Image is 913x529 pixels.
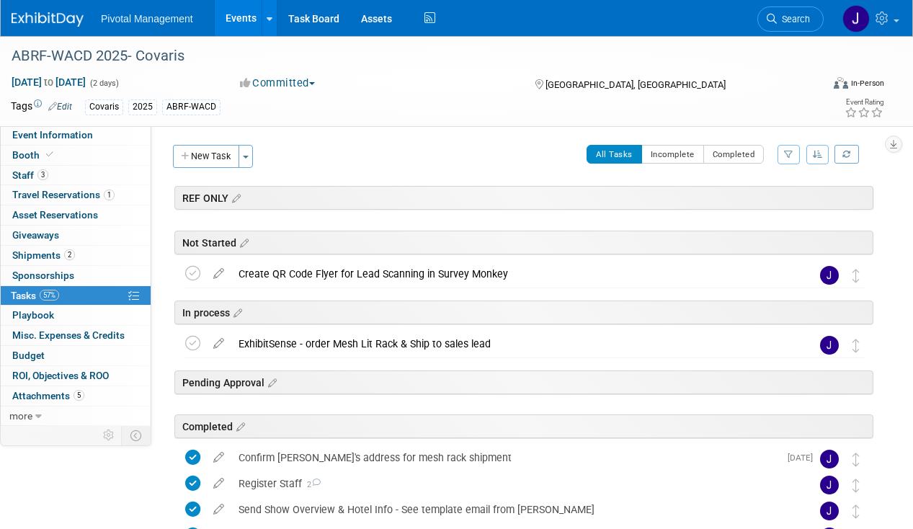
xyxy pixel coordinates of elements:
div: Completed [174,414,873,438]
a: Asset Reservations [1,205,151,225]
div: 2025 [128,99,157,115]
span: Shipments [12,249,75,261]
img: Jessica Gatton [820,266,839,285]
span: [GEOGRAPHIC_DATA], [GEOGRAPHIC_DATA] [545,79,726,90]
div: ExhibitSense - order Mesh Lit Rack & Ship to sales lead [231,332,791,356]
div: Event Rating [845,99,883,106]
a: Edit sections [264,375,277,389]
i: Move task [852,479,860,492]
span: 57% [40,290,59,301]
a: Playbook [1,306,151,325]
div: In process [174,301,873,324]
span: 5 [74,390,84,401]
a: Edit sections [236,235,249,249]
a: Budget [1,346,151,365]
img: ExhibitDay [12,12,84,27]
span: Playbook [12,309,54,321]
a: ROI, Objectives & ROO [1,366,151,386]
img: Jessica Gatton [820,476,839,494]
td: Tags [11,99,72,115]
span: Misc. Expenses & Credits [12,329,125,341]
a: edit [206,477,231,490]
a: Edit sections [228,190,241,205]
a: edit [206,503,231,516]
td: Personalize Event Tab Strip [97,426,122,445]
img: Jessica Gatton [820,502,839,520]
button: New Task [173,145,239,168]
div: Event Format [757,75,884,97]
span: (2 days) [89,79,119,88]
a: edit [206,337,231,350]
a: Event Information [1,125,151,145]
span: more [9,410,32,422]
a: Shipments2 [1,246,151,265]
a: Edit [48,102,72,112]
a: Search [757,6,824,32]
div: Covaris [85,99,123,115]
button: Completed [703,145,765,164]
i: Move task [852,339,860,352]
span: Booth [12,149,56,161]
span: 2 [302,480,321,489]
button: All Tasks [587,145,642,164]
a: more [1,406,151,426]
td: Toggle Event Tabs [122,426,151,445]
span: [DATE] [788,453,820,463]
img: Jessica Gatton [820,450,839,468]
div: REF ONLY [174,186,873,210]
a: Travel Reservations1 [1,185,151,205]
img: Jessica Gatton [820,336,839,355]
a: Booth [1,146,151,165]
a: Edit sections [230,305,242,319]
span: Budget [12,350,45,361]
span: Sponsorships [12,270,74,281]
span: Staff [12,169,48,181]
a: Giveaways [1,226,151,245]
div: Register Staff [231,471,791,496]
div: Send Show Overview & Hotel Info - See template email from [PERSON_NAME] [231,497,791,522]
a: Attachments5 [1,386,151,406]
i: Move task [852,504,860,518]
span: Giveaways [12,229,59,241]
a: edit [206,267,231,280]
span: Search [777,14,810,25]
span: Asset Reservations [12,209,98,221]
span: Event Information [12,129,93,141]
div: ABRF-WACD 2025- Covaris [6,43,810,69]
a: Sponsorships [1,266,151,285]
span: 1 [104,190,115,200]
span: 3 [37,169,48,180]
div: Confirm [PERSON_NAME]'s address for mesh rack shipment [231,445,779,470]
a: Refresh [834,145,859,164]
img: Jessica Gatton [842,5,870,32]
span: to [42,76,55,88]
span: Tasks [11,290,59,301]
span: Travel Reservations [12,189,115,200]
div: Not Started [174,231,873,254]
a: Tasks57% [1,286,151,306]
span: Attachments [12,390,84,401]
span: [DATE] [DATE] [11,76,86,89]
div: In-Person [850,78,884,89]
button: Committed [235,76,321,91]
img: Format-Inperson.png [834,77,848,89]
div: Pending Approval [174,370,873,394]
a: edit [206,451,231,464]
a: Edit sections [233,419,245,433]
button: Incomplete [641,145,704,164]
div: ABRF-WACD [162,99,221,115]
i: Move task [852,453,860,466]
i: Booth reservation complete [46,151,53,159]
a: Misc. Expenses & Credits [1,326,151,345]
i: Move task [852,269,860,283]
div: Create QR Code Flyer for Lead Scanning in Survey Monkey [231,262,791,286]
span: Pivotal Management [101,13,193,25]
span: 2 [64,249,75,260]
span: ROI, Objectives & ROO [12,370,109,381]
a: Staff3 [1,166,151,185]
